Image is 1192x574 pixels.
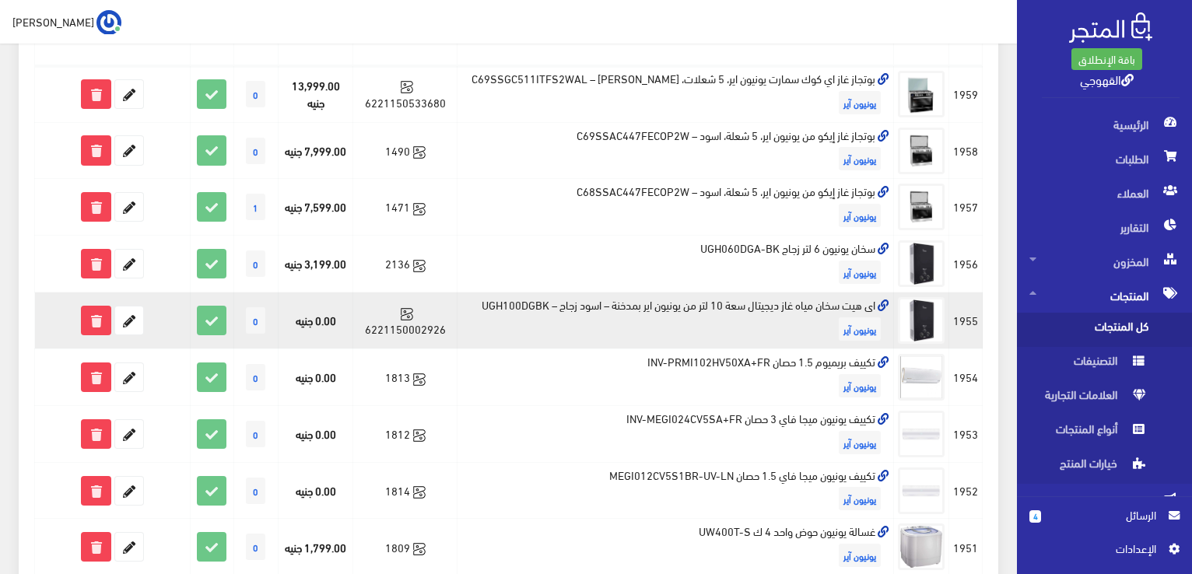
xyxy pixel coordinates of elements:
span: 0 [246,81,265,107]
td: 1959 [949,65,983,122]
td: تكييف يونيون ميجا فاي 3 حصان INV-MEGI024CV5SA+FR [458,405,894,462]
span: كل المنتجات [1029,313,1148,347]
span: 0 [246,364,265,390]
span: يونيون آير [839,261,881,284]
td: 1956 [949,236,983,292]
span: يونيون آير [839,317,881,341]
td: 13,999.00 جنيه [278,65,353,122]
a: القهوجي [1080,68,1134,90]
img: . [1069,12,1152,43]
td: 1955 [949,292,983,349]
td: بوتجاز غاز اي كوك سمارت يونيون اير، 5 شعلات، [PERSON_NAME] – C69SSGC511ITFS2WAL [458,65,894,122]
img: botgaz-ghaz-ay-kok-smart-yonyon-ayr-5-shaalat-stanls-styl-c69ssgc511itfs2wal.jpg [898,71,945,117]
span: يونيون آير [839,431,881,454]
svg: Synced with Zoho Books [401,308,413,320]
span: الرسائل [1054,506,1156,523]
span: 0 [246,307,265,334]
td: 7,599.00 جنيه [278,179,353,236]
span: يونيون آير [839,147,881,170]
a: الرئيسية [1017,107,1192,142]
svg: Synced with Zoho Books [401,81,413,93]
svg: Synced with Zoho Books [413,146,426,159]
td: 6221150002926 [353,292,458,349]
td: 1471 [353,179,458,236]
img: tkyyf-yonyon-myga-fay-15-hsan-megi012cv5s1br-uv-ln.jpg [898,467,945,514]
td: بوتجاز غاز إيكو من يونيون اير، 5 شعلة، اسود – C68SSAC447FECOP2W [458,179,894,236]
td: 0.00 جنيه [278,348,353,405]
td: 1490 [353,122,458,179]
img: a-hyt-skhan-myah-ghaz-dygytal-saa-10-ltr-mn-yonyon-ayr-bmdkhn-asod-zgag-ugh100dgbk.jpg [898,297,945,344]
span: يونيون آير [839,544,881,567]
td: 6221150533680 [353,65,458,122]
td: 3,199.00 جنيه [278,236,353,292]
span: التقارير [1029,210,1180,244]
svg: Synced with Zoho Books [413,543,426,555]
a: 4 الرسائل [1029,506,1180,540]
a: ... [PERSON_NAME] [12,9,121,34]
span: أنواع المنتجات [1029,415,1148,450]
span: الرئيسية [1029,107,1180,142]
img: botgaz-ghaz-ayko-mn-yonyon-ayr-5-shaal-asod-c68ssac447fecop2w.jpg [898,184,945,230]
span: 4 [1029,510,1041,523]
span: 0 [246,250,265,277]
span: يونيون آير [839,204,881,227]
img: tkyyf-brymyom-15-hsan-inv-prmi102hv50xafr.png [898,354,945,401]
a: العملاء [1017,176,1192,210]
a: باقة الإنطلاق [1071,48,1142,70]
span: [PERSON_NAME] [12,12,94,31]
img: ... [96,10,121,35]
span: الطلبات [1029,142,1180,176]
td: 0.00 جنيه [278,462,353,519]
a: المنتجات [1017,278,1192,313]
span: 0 [246,421,265,447]
svg: Synced with Zoho Books [413,260,426,272]
a: التقارير [1017,210,1192,244]
span: يونيون آير [839,374,881,397]
span: 0 [246,138,265,164]
a: التصنيفات [1017,347,1192,381]
span: 0 [246,534,265,560]
span: 0 [246,478,265,504]
svg: Synced with Zoho Books [413,429,426,442]
td: 1814 [353,462,458,519]
span: المنتجات [1029,278,1180,313]
span: يونيون آير [839,487,881,510]
a: اﻹعدادات [1029,540,1180,565]
img: botgaz-ghaz-ayko-mn-yonyon-ayr-5-shaal-asod-c69ssac447fecop2w.jpg [898,128,945,174]
td: سخان يونيون 6 لتر زجاج UGH060DGA-BK [458,236,894,292]
img: skhan-yonyon-6-ltr-zgag-ugh060dga-bk.jpg [898,240,945,287]
td: تكييف يونيون ميجا فاي 1.5 حصان MEGI012CV5S1BR-UV-LN [458,462,894,519]
span: خيارات المنتج [1029,450,1148,484]
span: التصنيفات [1029,347,1148,381]
a: خيارات المنتج [1017,450,1192,484]
td: 7,999.00 جنيه [278,122,353,179]
td: تكييف بريميوم 1.5 حصان INV-PRMI102HV50XA+FR [458,348,894,405]
td: 1954 [949,348,983,405]
td: 1953 [949,405,983,462]
a: كل المنتجات [1017,313,1192,347]
span: التسويق [1029,484,1180,518]
img: tkyyf-yonyon-myga-fay-3-hsan-inv-megi024cv5safr.jpg [898,411,945,457]
span: اﻹعدادات [1042,540,1155,557]
span: يونيون آير [839,91,881,114]
td: اى هيت سخان مياه غاز ديجيتال سعة 10 لتر من يونيون اير بمدخنة – اسود زجاج – UGH100DGBK [458,292,894,349]
span: 1 [246,194,265,220]
td: 2136 [353,236,458,292]
svg: Synced with Zoho Books [413,373,426,386]
svg: Synced with Zoho Books [413,486,426,499]
td: 1957 [949,179,983,236]
img: ghsal-yonyon-hod-oahd-4-k-uw400t-s.jpg [898,523,945,570]
td: 1812 [353,405,458,462]
a: أنواع المنتجات [1017,415,1192,450]
a: العلامات التجارية [1017,381,1192,415]
iframe: Drift Widget Chat Controller [19,467,78,527]
td: 0.00 جنيه [278,405,353,462]
span: العلامات التجارية [1029,381,1148,415]
td: 1952 [949,462,983,519]
a: الطلبات [1017,142,1192,176]
span: المخزون [1029,244,1180,278]
td: 0.00 جنيه [278,292,353,349]
span: العملاء [1029,176,1180,210]
td: 1958 [949,122,983,179]
a: المخزون [1017,244,1192,278]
